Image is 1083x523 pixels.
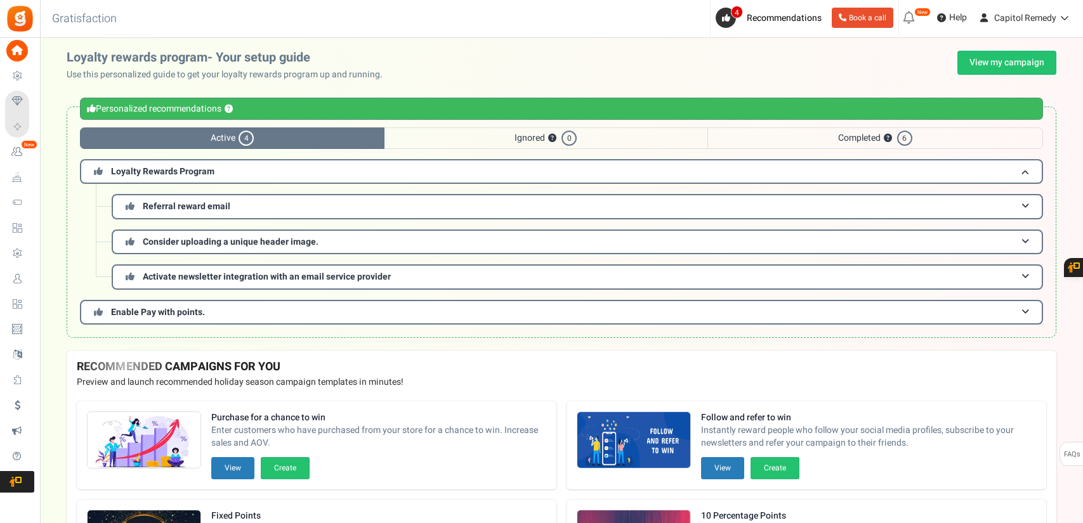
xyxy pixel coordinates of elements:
strong: Purchase for a chance to win [211,411,546,424]
img: Recommended Campaigns [88,412,200,469]
em: New [21,140,37,149]
span: Activate newsletter integration with an email service provider [143,270,391,283]
button: ? [548,134,556,143]
p: Preview and launch recommended holiday season campaign templates in minutes! [77,376,1046,389]
span: Consider uploading a unique header image. [143,235,318,249]
span: Recommendations [747,11,822,25]
a: Help [932,8,972,28]
button: View [211,457,254,479]
span: Enable Pay with points. [111,306,205,319]
button: View [701,457,744,479]
p: Use this personalized guide to get your loyalty rewards program up and running. [67,68,393,81]
h2: Loyalty rewards program- Your setup guide [67,51,393,65]
span: Completed [707,127,1043,149]
button: ? [884,134,892,143]
em: New [914,8,931,16]
span: Capitol Remedy [994,11,1056,25]
a: View my campaign [957,51,1056,75]
button: ? [225,105,233,113]
span: 0 [561,131,577,146]
span: FAQs [1063,442,1080,467]
strong: 10 Percentage Points [701,510,799,522]
a: Book a call [832,8,893,28]
img: Gratisfaction [6,4,34,33]
h4: RECOMMENDED CAMPAIGNS FOR YOU [77,361,1046,373]
span: 4 [239,131,254,146]
a: 4 Recommendations [716,8,827,28]
a: New [5,141,34,163]
strong: Follow and refer to win [701,411,1036,424]
div: Personalized recommendations [80,98,1043,120]
span: Referral reward email [143,200,230,213]
h3: Gratisfaction [38,6,131,32]
span: Loyalty Rewards Program [111,165,214,178]
strong: Fixed Points [211,510,310,522]
span: Instantly reward people who follow your social media profiles, subscribe to your newsletters and ... [701,424,1036,449]
button: Create [751,457,799,479]
img: Recommended Campaigns [577,412,690,469]
span: Enter customers who have purchased from your store for a chance to win. Increase sales and AOV. [211,424,546,449]
span: Help [946,11,967,24]
button: Create [261,457,310,479]
span: Ignored [384,127,707,149]
span: 4 [731,6,743,18]
span: 6 [897,131,912,146]
span: Active [80,127,384,149]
